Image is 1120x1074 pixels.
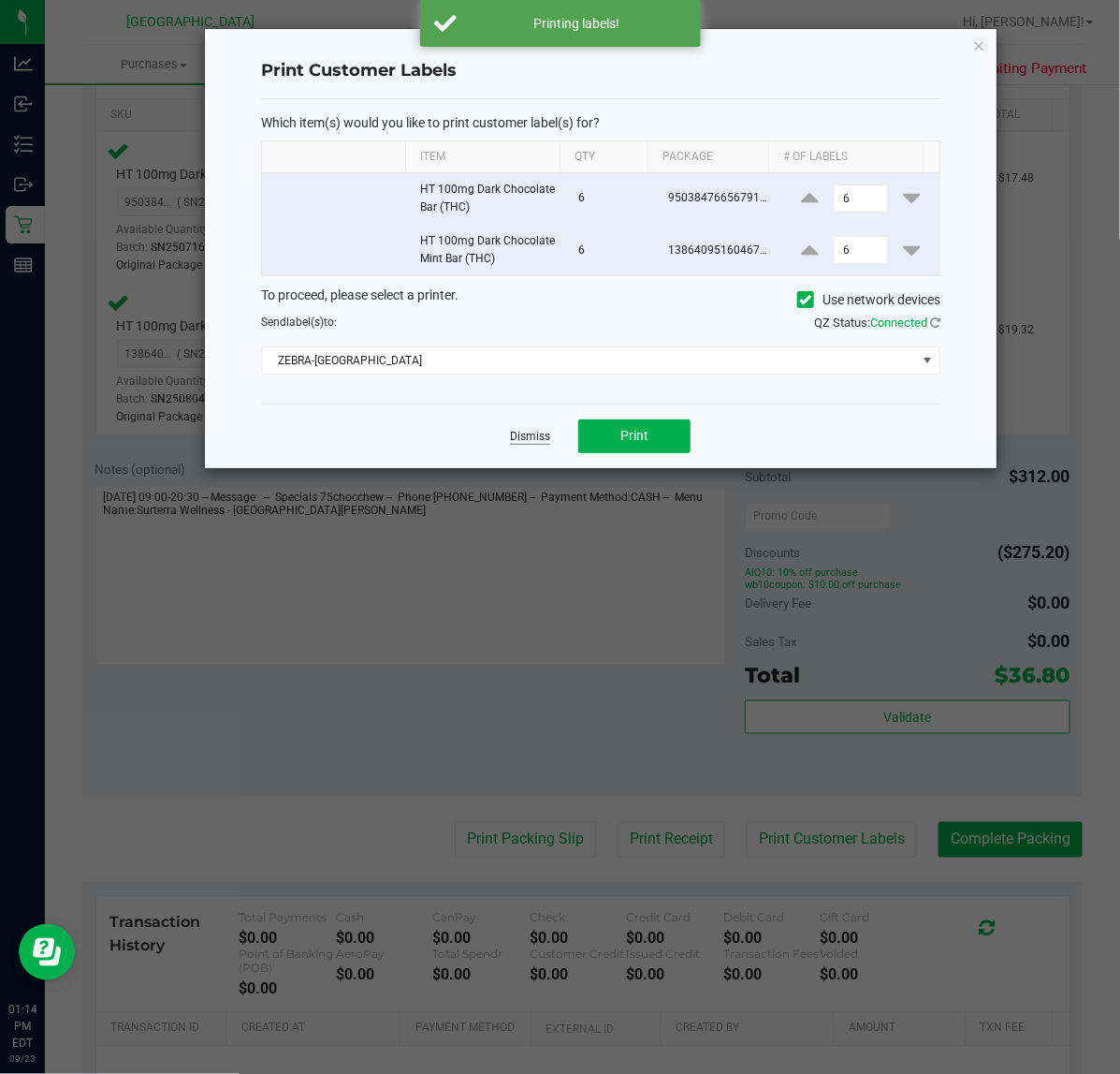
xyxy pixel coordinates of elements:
div: To proceed, please select a printer. [247,286,954,314]
p: Which item(s) would you like to print customer label(s) for? [261,114,940,131]
label: Use network devices [797,290,940,310]
span: Print [620,428,648,443]
button: Print [578,419,691,453]
td: 9503847665679123 [658,173,782,225]
td: 1386409516046750 [658,225,782,275]
span: Connected [870,316,927,330]
th: Item [405,141,560,173]
td: 6 [567,173,657,225]
span: ZEBRA-[GEOGRAPHIC_DATA] [262,347,916,374]
th: # of labels [768,141,923,173]
td: HT 100mg Dark Chocolate Mint Bar (THC) [409,225,567,275]
div: Printing labels! [467,14,687,33]
td: HT 100mg Dark Chocolate Bar (THC) [409,173,567,225]
span: Send to: [261,316,337,329]
iframe: Resource center [19,924,75,980]
th: Qty [560,141,647,173]
span: label(s) [286,316,324,329]
h4: Print Customer Labels [261,59,940,83]
span: QZ Status: [814,316,940,330]
a: Dismiss [510,429,550,445]
th: Package [647,141,769,173]
td: 6 [567,225,657,275]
